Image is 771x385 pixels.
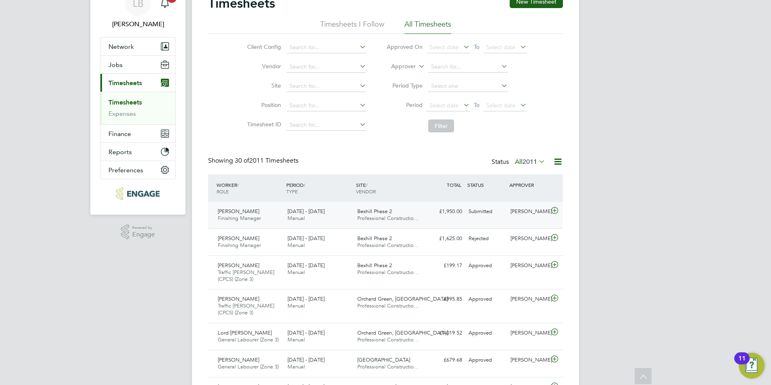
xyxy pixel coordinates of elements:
[492,157,547,168] div: Status
[386,101,423,109] label: Period
[357,295,448,302] span: Orchard Green, [GEOGRAPHIC_DATA]
[288,302,305,309] span: Manual
[218,208,259,215] span: [PERSON_NAME]
[354,178,424,199] div: SITE
[288,329,325,336] span: [DATE] - [DATE]
[218,262,259,269] span: [PERSON_NAME]
[465,232,507,245] div: Rejected
[287,42,366,53] input: Search for...
[507,326,549,340] div: [PERSON_NAME]
[218,242,261,249] span: Finishing Manager
[108,61,123,69] span: Jobs
[288,215,305,222] span: Manual
[423,293,465,306] div: £995.85
[288,269,305,276] span: Manual
[357,302,419,309] span: Professional Constructio…
[284,178,354,199] div: PERIOD
[507,259,549,272] div: [PERSON_NAME]
[429,102,458,109] span: Select date
[218,295,259,302] span: [PERSON_NAME]
[507,178,549,192] div: APPROVER
[288,363,305,370] span: Manual
[465,326,507,340] div: Approved
[507,205,549,218] div: [PERSON_NAME]
[739,353,765,379] button: Open Resource Center, 11 new notifications
[100,74,175,92] button: Timesheets
[357,329,448,336] span: Orchard Green, [GEOGRAPHIC_DATA]
[100,92,175,124] div: Timesheets
[132,231,155,238] span: Engage
[217,188,229,195] span: ROLE
[507,354,549,367] div: [PERSON_NAME]
[108,79,142,87] span: Timesheets
[523,158,537,166] span: 2011
[288,242,305,249] span: Manual
[404,19,451,34] li: All Timesheets
[357,242,419,249] span: Professional Constructio…
[245,121,281,128] label: Timesheet ID
[288,356,325,363] span: [DATE] - [DATE]
[288,235,325,242] span: [DATE] - [DATE]
[218,215,261,222] span: Finishing Manager
[100,161,175,179] button: Preferences
[215,178,284,199] div: WORKER
[108,98,142,106] a: Timesheets
[208,157,300,165] div: Showing
[288,295,325,302] span: [DATE] - [DATE]
[287,61,366,73] input: Search for...
[245,63,281,70] label: Vendor
[286,188,298,195] span: TYPE
[218,269,274,282] span: Traffic [PERSON_NAME] (CPCS) (Zone 3)
[428,119,454,132] button: Filter
[357,208,392,215] span: Bexhill Phase 2
[465,354,507,367] div: Approved
[100,125,175,142] button: Finance
[471,42,482,52] span: To
[218,329,272,336] span: Lord [PERSON_NAME]
[507,293,549,306] div: [PERSON_NAME]
[218,356,259,363] span: [PERSON_NAME]
[287,81,366,92] input: Search for...
[100,143,175,161] button: Reports
[366,182,367,188] span: /
[218,235,259,242] span: [PERSON_NAME]
[357,356,410,363] span: [GEOGRAPHIC_DATA]
[320,19,384,34] li: Timesheets I Follow
[423,259,465,272] div: £199.17
[515,158,545,166] label: All
[357,215,419,222] span: Professional Constructio…
[386,82,423,89] label: Period Type
[428,61,508,73] input: Search for...
[507,232,549,245] div: [PERSON_NAME]
[465,178,507,192] div: STATUS
[423,354,465,367] div: £679.68
[108,110,136,117] a: Expenses
[121,224,155,240] a: Powered byEngage
[357,336,419,343] span: Professional Constructio…
[100,187,176,200] a: Go to home page
[235,157,298,165] span: 2011 Timesheets
[288,336,305,343] span: Manual
[108,148,132,156] span: Reports
[357,363,419,370] span: Professional Constructio…
[116,187,159,200] img: pcrnet-logo-retina.png
[245,101,281,109] label: Position
[288,262,325,269] span: [DATE] - [DATE]
[447,182,461,188] span: TOTAL
[465,205,507,218] div: Submitted
[423,232,465,245] div: £1,625.00
[245,82,281,89] label: Site
[486,102,515,109] span: Select date
[428,81,508,92] input: Select one
[288,208,325,215] span: [DATE] - [DATE]
[235,157,249,165] span: 30 of
[386,43,423,50] label: Approved On
[108,130,131,138] span: Finance
[218,363,279,370] span: General Labourer (Zone 3)
[108,166,143,174] span: Preferences
[100,56,175,73] button: Jobs
[429,44,458,51] span: Select date
[304,182,305,188] span: /
[100,19,176,29] span: Lauren Bowron
[471,100,482,110] span: To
